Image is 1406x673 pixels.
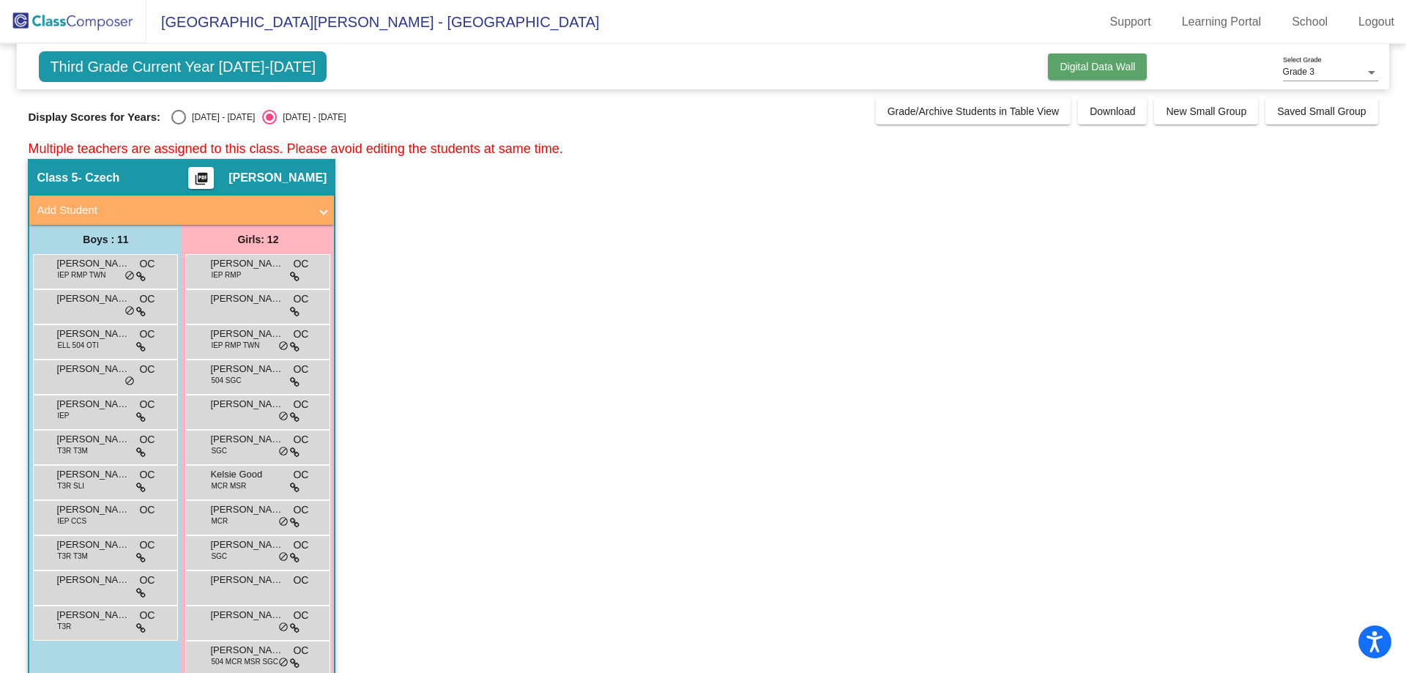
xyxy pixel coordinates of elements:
span: [PERSON_NAME] [210,291,283,306]
span: Download [1090,105,1135,117]
button: Print Students Details [188,167,214,189]
span: do_not_disturb_alt [124,305,135,317]
div: Boys : 11 [29,225,182,254]
span: do_not_disturb_alt [278,411,289,423]
span: ELL 504 OTI [57,340,98,351]
span: Class 5 [37,171,78,185]
span: IEP RMP TWN [211,340,259,351]
span: OC [139,397,155,412]
span: OC [293,608,308,623]
span: [PERSON_NAME] [210,608,283,622]
div: [DATE] - [DATE] [186,111,255,124]
a: Logout [1347,10,1406,34]
span: 504 MCR MSR SGC [211,656,278,667]
span: SGC [211,551,227,562]
span: Multiple teachers are assigned to this class. Please avoid editing the students at same time. [28,141,562,156]
span: [PERSON_NAME] [210,432,283,447]
span: do_not_disturb_alt [278,341,289,352]
span: SGC [211,445,227,456]
span: [PERSON_NAME] [56,608,130,622]
span: do_not_disturb_alt [124,270,135,282]
span: [PERSON_NAME] [210,502,283,517]
span: OC [139,573,155,588]
div: [DATE] - [DATE] [277,111,346,124]
span: OC [293,643,308,658]
span: [PERSON_NAME] [56,467,130,482]
span: do_not_disturb_alt [278,657,289,669]
span: Grade/Archive Students in Table View [888,105,1060,117]
span: OC [139,291,155,307]
span: do_not_disturb_alt [124,376,135,387]
span: do_not_disturb_alt [278,516,289,528]
span: Third Grade Current Year [DATE]-[DATE] [39,51,327,82]
span: [PERSON_NAME] [210,397,283,412]
span: OC [139,538,155,553]
span: OC [139,502,155,518]
span: T3R T3M [57,551,88,562]
mat-panel-title: Add Student [37,202,309,219]
span: T3R [57,621,71,632]
span: [PERSON_NAME] [56,397,130,412]
span: OC [139,467,155,483]
button: Saved Small Group [1265,98,1377,124]
span: Digital Data Wall [1060,61,1135,72]
span: OC [293,291,308,307]
span: OC [293,397,308,412]
span: T3R T3M [57,445,88,456]
span: OC [293,538,308,553]
span: Grade 3 [1283,67,1314,77]
span: OC [293,362,308,377]
span: [PERSON_NAME] [56,362,130,376]
span: do_not_disturb_alt [278,622,289,633]
span: [PERSON_NAME] [PERSON_NAME] [56,291,130,306]
span: IEP CCS [57,516,86,527]
span: IEP RMP [211,269,241,280]
span: IEP RMP TWN [57,269,105,280]
span: [PERSON_NAME] [56,256,130,271]
span: OC [293,573,308,588]
span: [GEOGRAPHIC_DATA][PERSON_NAME] - [GEOGRAPHIC_DATA] [146,10,600,34]
span: [PERSON_NAME] [56,538,130,552]
span: OC [293,432,308,447]
button: Digital Data Wall [1048,53,1147,80]
span: 504 SGC [211,375,241,386]
mat-icon: picture_as_pdf [193,171,210,192]
mat-expansion-panel-header: Add Student [29,196,334,225]
a: School [1280,10,1339,34]
span: [PERSON_NAME] [56,327,130,341]
span: OC [293,502,308,518]
div: Girls: 12 [182,225,334,254]
span: OC [139,432,155,447]
span: OC [139,327,155,342]
span: do_not_disturb_alt [278,551,289,563]
span: [PERSON_NAME] [56,502,130,517]
span: MCR MSR [211,480,246,491]
span: Display Scores for Years: [28,111,160,124]
span: - Czech [78,171,119,185]
span: OC [139,608,155,623]
span: [PERSON_NAME] [228,171,327,185]
span: [PERSON_NAME] [56,432,130,447]
button: Download [1078,98,1147,124]
span: OC [139,256,155,272]
span: OC [139,362,155,377]
span: [PERSON_NAME] [210,573,283,587]
span: [PERSON_NAME] [210,256,283,271]
span: New Small Group [1166,105,1246,117]
span: [PERSON_NAME] [210,538,283,552]
span: OC [293,467,308,483]
button: New Small Group [1154,98,1258,124]
a: Support [1098,10,1163,34]
button: Grade/Archive Students in Table View [876,98,1071,124]
span: OC [293,256,308,272]
span: IEP [57,410,69,421]
span: Kelsie Good [210,467,283,482]
span: MCR [211,516,228,527]
span: [PERSON_NAME] [210,327,283,341]
mat-radio-group: Select an option [171,110,346,124]
span: T3R SLI [57,480,84,491]
span: OC [293,327,308,342]
span: do_not_disturb_alt [278,446,289,458]
span: Saved Small Group [1277,105,1366,117]
span: [PERSON_NAME] [210,643,283,658]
